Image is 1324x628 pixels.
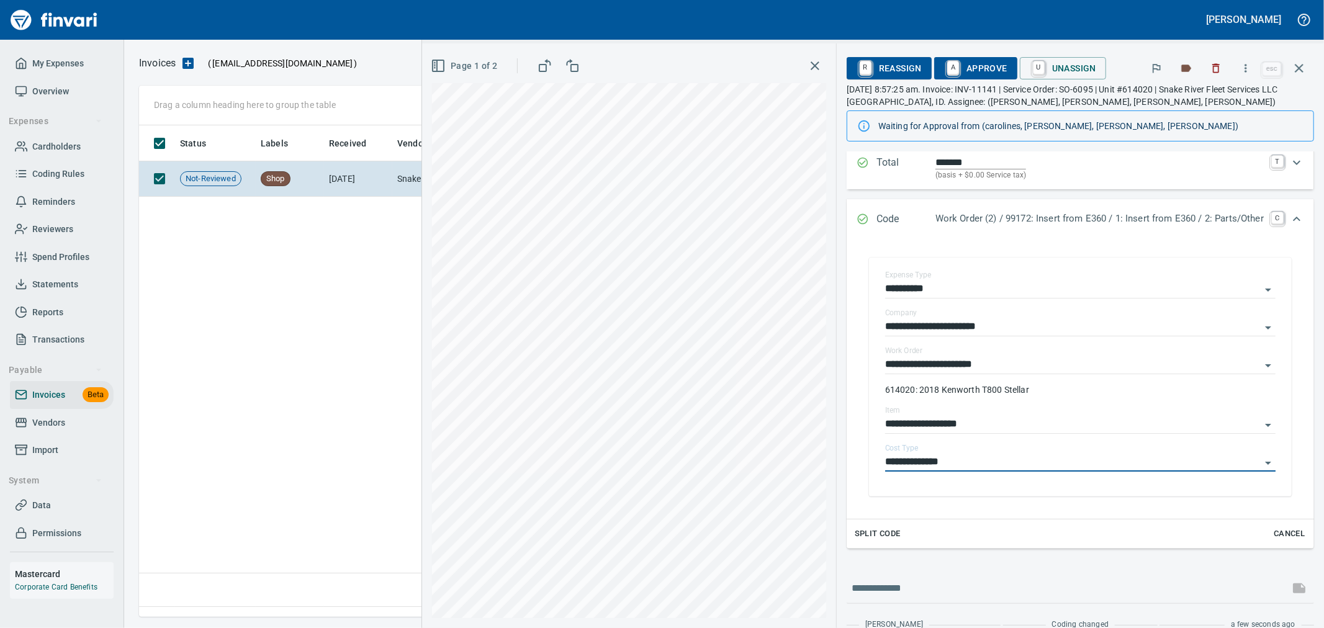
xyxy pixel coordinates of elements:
a: Reminders [10,188,114,216]
button: UUnassign [1020,57,1106,79]
p: Code [876,212,935,228]
div: Expand [847,199,1314,240]
a: C [1271,212,1284,224]
p: [DATE] 8:57:25 am. Invoice: INV-11141 | Service Order: SO-6095 | Unit #614020 | Snake River Fleet... [847,83,1314,108]
button: Cancel [1269,524,1309,544]
a: Cardholders [10,133,114,161]
p: Invoices [139,56,176,71]
span: Permissions [32,526,81,541]
span: Beta [83,388,109,402]
label: Item [885,407,900,415]
span: Coding Rules [32,166,84,182]
span: Split Code [855,527,901,541]
div: Expand [847,148,1314,189]
a: A [947,61,959,74]
a: Finvari [7,5,101,35]
a: Overview [10,78,114,105]
button: [PERSON_NAME] [1204,10,1284,29]
a: Transactions [10,326,114,354]
span: System [9,473,102,488]
a: U [1033,61,1045,74]
span: [EMAIL_ADDRESS][DOMAIN_NAME] [211,57,354,70]
span: Not-Reviewed [181,173,241,185]
span: Unassign [1030,58,1096,79]
button: Discard [1202,55,1230,82]
p: (basis + $0.00 Service tax) [935,169,1264,182]
a: R [860,61,871,74]
p: Total [876,155,935,182]
div: Expand [847,240,1314,549]
span: Reminders [32,194,75,210]
span: This records your message into the invoice and notifies anyone mentioned [1284,573,1314,603]
span: Expenses [9,114,102,129]
a: InvoicesBeta [10,381,114,409]
button: Payable [4,359,107,382]
a: Statements [10,271,114,298]
span: Status [180,136,222,151]
span: Vendors [32,415,65,431]
a: Coding Rules [10,160,114,188]
button: RReassign [847,57,932,79]
span: Statements [32,277,78,292]
button: System [4,469,107,492]
span: Close invoice [1259,53,1314,83]
a: esc [1263,62,1281,76]
button: Open [1259,281,1277,298]
td: Snake River Fleet Services (1-39106) [392,161,516,197]
label: Expense Type [885,272,931,279]
span: Data [32,498,51,513]
span: Cardholders [32,139,81,155]
label: Cost Type [885,445,919,452]
a: Vendors [10,409,114,437]
td: [DATE] [324,161,392,197]
span: Page 1 of 2 [433,58,497,74]
span: Status [180,136,206,151]
span: Reassign [857,58,922,79]
span: Cancel [1272,527,1306,541]
button: Labels [1173,55,1200,82]
p: 614020: 2018 Kenworth T800 Stellar [885,384,1276,396]
button: More [1232,55,1259,82]
span: Approve [944,58,1007,79]
span: Transactions [32,332,84,348]
p: Work Order (2) / 99172: Insert from E360 / 1: Insert from E360 / 2: Parts/Other [935,212,1264,226]
button: Open [1259,416,1277,434]
a: Reports [10,298,114,326]
span: Shop [261,173,290,185]
span: Received [329,136,382,151]
button: Open [1259,454,1277,472]
a: Import [10,436,114,464]
span: Vendor / From [397,136,471,151]
span: Reports [32,305,63,320]
span: Received [329,136,366,151]
button: Expenses [4,110,107,133]
span: Reviewers [32,222,73,237]
a: Spend Profiles [10,243,114,271]
button: Upload an Invoice [176,56,200,71]
button: Page 1 of 2 [428,55,502,78]
a: T [1271,155,1284,168]
button: Flag [1143,55,1170,82]
label: Work Order [885,348,922,355]
span: Payable [9,362,102,378]
a: Corporate Card Benefits [15,583,97,591]
h6: Mastercard [15,567,114,581]
span: Overview [32,84,69,99]
button: Open [1259,319,1277,336]
span: Labels [261,136,288,151]
p: Drag a column heading here to group the table [154,99,336,111]
span: Vendor / From [397,136,454,151]
a: Data [10,491,114,519]
span: Spend Profiles [32,249,89,265]
a: My Expenses [10,50,114,78]
button: Split Code [852,524,904,544]
a: Reviewers [10,215,114,243]
span: Import [32,442,58,458]
div: Waiting for Approval from (carolines, [PERSON_NAME], [PERSON_NAME], [PERSON_NAME]) [878,115,1304,137]
span: Labels [261,136,304,151]
nav: breadcrumb [139,56,176,71]
span: My Expenses [32,56,84,71]
button: AApprove [934,57,1017,79]
button: Open [1259,357,1277,374]
a: Permissions [10,519,114,547]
